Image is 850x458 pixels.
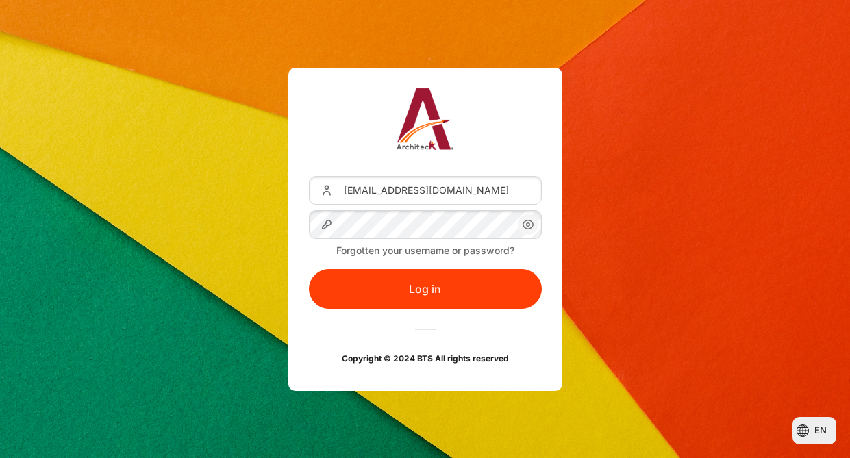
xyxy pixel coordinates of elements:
img: Architeck [397,88,453,150]
button: Languages [792,417,836,444]
button: Log in [309,269,542,309]
a: Architeck [397,88,453,155]
a: Forgotten your username or password? [336,244,514,256]
strong: Copyright © 2024 BTS All rights reserved [342,353,509,364]
span: en [814,424,827,437]
input: Username or Email Address [309,176,542,205]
